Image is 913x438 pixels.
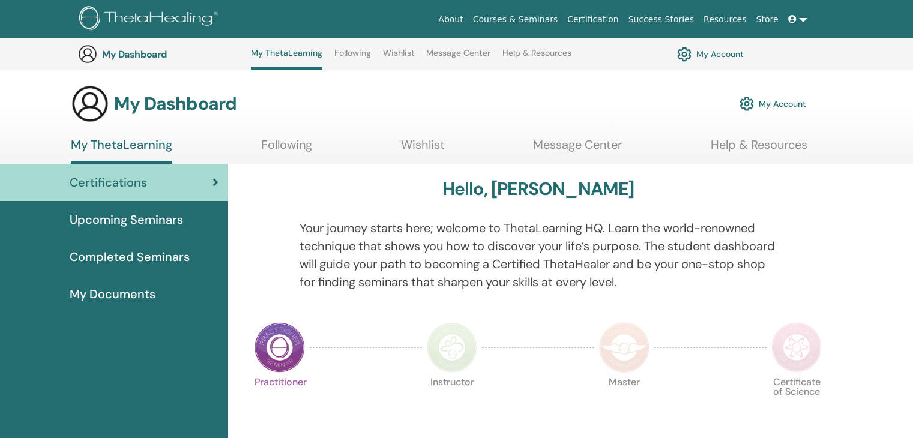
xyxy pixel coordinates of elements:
h3: Hello, [PERSON_NAME] [442,178,634,200]
img: logo.png [79,6,223,33]
span: Certifications [70,173,147,191]
img: cog.svg [740,94,754,114]
a: Help & Resources [502,48,571,67]
span: My Documents [70,285,155,303]
img: Master [599,322,649,373]
a: Message Center [533,137,622,161]
a: Help & Resources [711,137,807,161]
p: Master [599,377,649,428]
p: Practitioner [255,377,305,428]
img: Certificate of Science [771,322,822,373]
img: generic-user-icon.jpg [78,44,97,64]
p: Instructor [427,377,477,428]
a: Following [334,48,371,67]
span: Completed Seminars [70,248,190,266]
a: Following [261,137,312,161]
a: My ThetaLearning [71,137,172,164]
a: My ThetaLearning [251,48,322,70]
img: Practitioner [255,322,305,373]
a: Courses & Seminars [468,8,563,31]
a: Success Stories [624,8,699,31]
img: cog.svg [677,44,692,64]
a: Store [752,8,783,31]
a: Wishlist [383,48,415,67]
h3: My Dashboard [102,49,222,60]
img: Instructor [427,322,477,373]
a: Resources [699,8,752,31]
a: My Account [740,91,806,117]
img: generic-user-icon.jpg [71,85,109,123]
a: Certification [562,8,623,31]
span: Upcoming Seminars [70,211,183,229]
p: Certificate of Science [771,377,822,428]
a: Message Center [426,48,490,67]
a: My Account [677,44,744,64]
h3: My Dashboard [114,93,237,115]
a: Wishlist [401,137,445,161]
p: Your journey starts here; welcome to ThetaLearning HQ. Learn the world-renowned technique that sh... [300,219,777,291]
a: About [433,8,468,31]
